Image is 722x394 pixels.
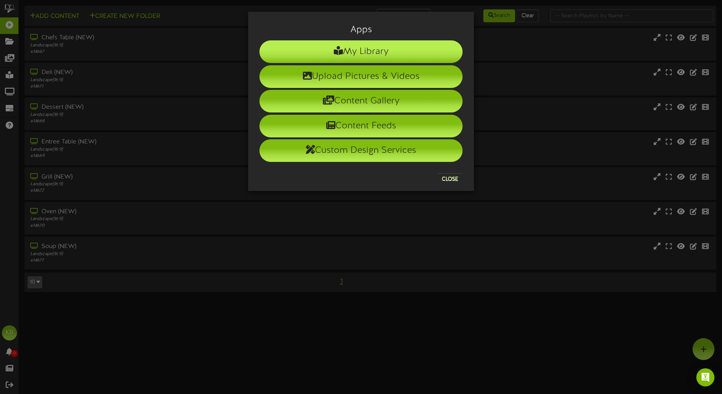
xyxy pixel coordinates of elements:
li: Content Gallery [259,90,463,112]
li: My Library [259,40,463,63]
div: Open Intercom Messenger [696,368,714,386]
li: Upload Pictures & Videos [259,65,463,88]
li: Custom Design Services [259,139,463,162]
button: Close [437,173,463,185]
li: Content Feeds [259,115,463,137]
h3: Apps [259,25,463,35]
